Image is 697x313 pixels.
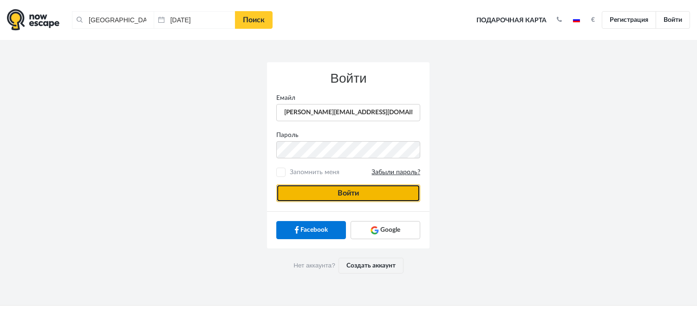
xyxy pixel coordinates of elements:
[267,248,430,283] div: Нет аккаунта?
[269,93,427,103] label: Емайл
[278,170,284,176] input: Запомнить меняЗабыли пароль?
[235,11,273,29] a: Поиск
[269,130,427,140] label: Пароль
[339,258,404,274] a: Создать аккаунт
[300,225,328,235] span: Facebook
[592,17,595,23] strong: €
[7,9,59,31] img: logo
[380,225,400,235] span: Google
[656,11,690,29] a: Войти
[276,221,346,239] a: Facebook
[276,184,420,202] button: Войти
[573,18,580,22] img: ru.jpg
[587,15,600,25] button: €
[473,10,550,31] a: Подарочная карта
[154,11,235,29] input: Дата
[287,168,420,177] span: Запомнить меня
[371,168,420,177] a: Забыли пароль?
[602,11,656,29] a: Регистрация
[72,11,154,29] input: Город или название квеста
[276,72,420,86] h3: Войти
[351,221,420,239] a: Google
